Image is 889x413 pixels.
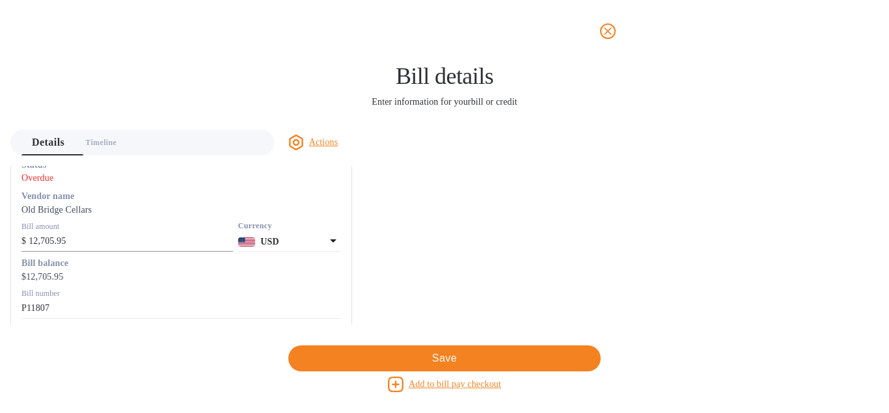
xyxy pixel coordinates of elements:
[238,237,256,246] img: USD
[21,289,60,297] label: Bill number
[21,172,341,185] p: Overdue
[260,237,279,246] b: USD
[655,184,889,413] iframe: Chat Widget
[21,223,59,231] label: Bill amount
[21,258,68,268] b: Bill balance
[29,232,233,252] input: $ Enter bill amount
[299,351,590,366] span: Save
[238,221,272,230] b: Currency
[21,191,74,201] b: Vendor name
[309,137,338,147] u: Actions
[32,133,64,152] span: Details
[409,379,501,389] u: Add to bill pay checkout
[85,136,116,150] span: Timeline
[21,299,341,319] input: Enter bill number
[21,270,341,284] p: $12,705.95
[10,95,879,109] p: Enter information for your bill or credit
[288,345,601,371] button: Save
[10,62,879,90] h1: Bill details
[21,203,341,217] p: Old Bridge Cellars
[21,232,29,252] div: $
[592,16,623,47] button: close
